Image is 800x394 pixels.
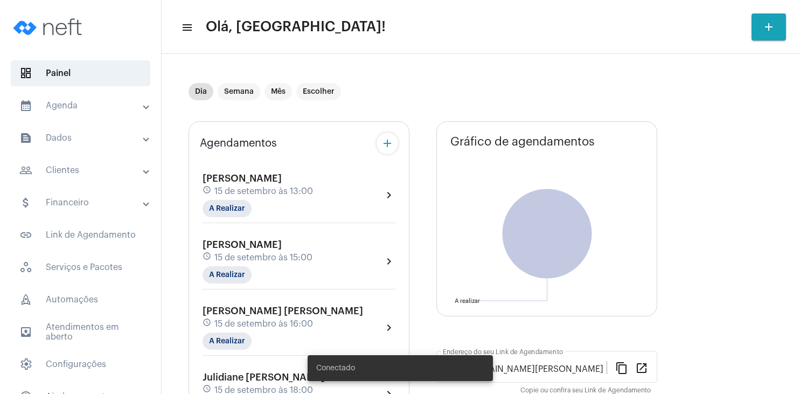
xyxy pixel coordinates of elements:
mat-icon: schedule [203,318,212,330]
span: Agendamentos [200,137,277,149]
mat-panel-title: Clientes [19,164,144,177]
span: [PERSON_NAME] [203,174,282,183]
span: sidenav icon [19,293,32,306]
mat-icon: schedule [203,185,212,197]
span: [PERSON_NAME] [203,240,282,250]
span: 15 de setembro às 15:00 [214,253,312,262]
span: [PERSON_NAME] [PERSON_NAME] [203,306,363,316]
span: Atendimentos em aberto [11,319,150,345]
mat-icon: sidenav icon [19,196,32,209]
span: Link de Agendamento [11,222,150,248]
mat-icon: add [762,20,775,33]
mat-expansion-panel-header: sidenav iconAgenda [6,93,161,119]
mat-icon: add [381,137,394,150]
mat-icon: chevron_right [382,189,395,202]
span: Serviços e Pacotes [11,254,150,280]
input: Link [443,364,607,374]
span: sidenav icon [19,67,32,80]
mat-icon: sidenav icon [19,132,32,144]
mat-expansion-panel-header: sidenav iconDados [6,125,161,151]
span: Painel [11,60,150,86]
mat-icon: chevron_right [382,321,395,334]
mat-chip: A Realizar [203,266,252,284]
mat-icon: content_copy [615,361,628,374]
span: Automações [11,287,150,313]
mat-icon: sidenav icon [19,164,32,177]
mat-panel-title: Dados [19,132,144,144]
span: sidenav icon [19,358,32,371]
mat-icon: sidenav icon [19,99,32,112]
mat-expansion-panel-header: sidenav iconFinanceiro [6,190,161,216]
mat-chip: Escolher [296,83,341,100]
span: 15 de setembro às 13:00 [214,186,313,196]
span: Configurações [11,351,150,377]
span: Julidiane [PERSON_NAME] [203,372,325,382]
mat-icon: open_in_new [635,361,648,374]
img: logo-neft-novo-2.png [9,5,89,49]
span: 15 de setembro às 16:00 [214,319,313,329]
mat-panel-title: Agenda [19,99,144,112]
span: Conectado [316,363,355,374]
mat-chip: Dia [189,83,213,100]
mat-icon: sidenav icon [19,326,32,338]
text: A realizar [455,298,480,304]
mat-chip: A Realizar [203,200,252,217]
mat-icon: schedule [203,252,212,264]
mat-icon: sidenav icon [19,229,32,241]
mat-chip: Mês [265,83,292,100]
mat-expansion-panel-header: sidenav iconClientes [6,157,161,183]
span: Gráfico de agendamentos [450,135,595,148]
mat-icon: chevron_right [382,255,395,268]
span: Olá, [GEOGRAPHIC_DATA]! [206,18,386,36]
mat-chip: Semana [218,83,260,100]
mat-chip: A Realizar [203,333,252,350]
mat-panel-title: Financeiro [19,196,144,209]
span: sidenav icon [19,261,32,274]
mat-icon: sidenav icon [181,21,192,34]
